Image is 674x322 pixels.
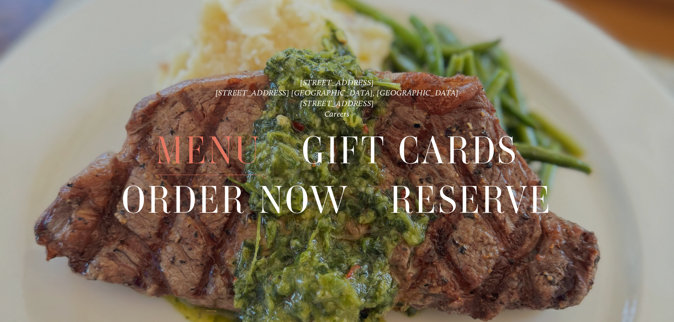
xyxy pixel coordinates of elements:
[390,176,552,224] a: Reserve
[215,88,459,98] a: [STREET_ADDRESS] [GEOGRAPHIC_DATA], [GEOGRAPHIC_DATA]
[302,127,518,175] a: Gift Cards
[300,78,374,87] a: [STREET_ADDRESS]
[122,176,349,224] span: Order Now
[300,99,374,108] a: [STREET_ADDRESS]
[324,109,350,119] a: Careers
[390,176,552,224] span: Reserve
[122,176,349,224] a: Order Now
[156,127,261,175] a: Menu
